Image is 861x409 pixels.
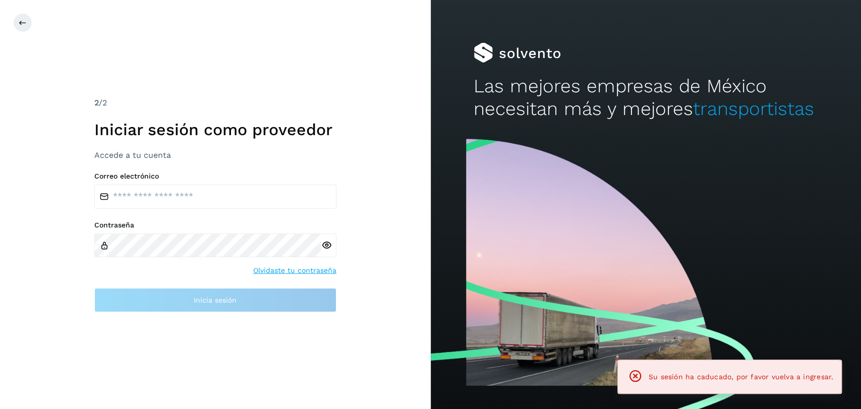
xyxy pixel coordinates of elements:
[474,75,818,120] h2: Las mejores empresas de México necesitan más y mejores
[94,97,336,109] div: /2
[94,120,336,139] h1: Iniciar sesión como proveedor
[94,288,336,312] button: Inicia sesión
[649,373,833,381] span: Su sesión ha caducado, por favor vuelva a ingresar.
[94,172,336,181] label: Correo electrónico
[194,297,237,304] span: Inicia sesión
[94,221,336,229] label: Contraseña
[94,150,336,160] h3: Accede a tu cuenta
[94,98,99,107] span: 2
[693,98,814,120] span: transportistas
[253,265,336,276] a: Olvidaste tu contraseña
